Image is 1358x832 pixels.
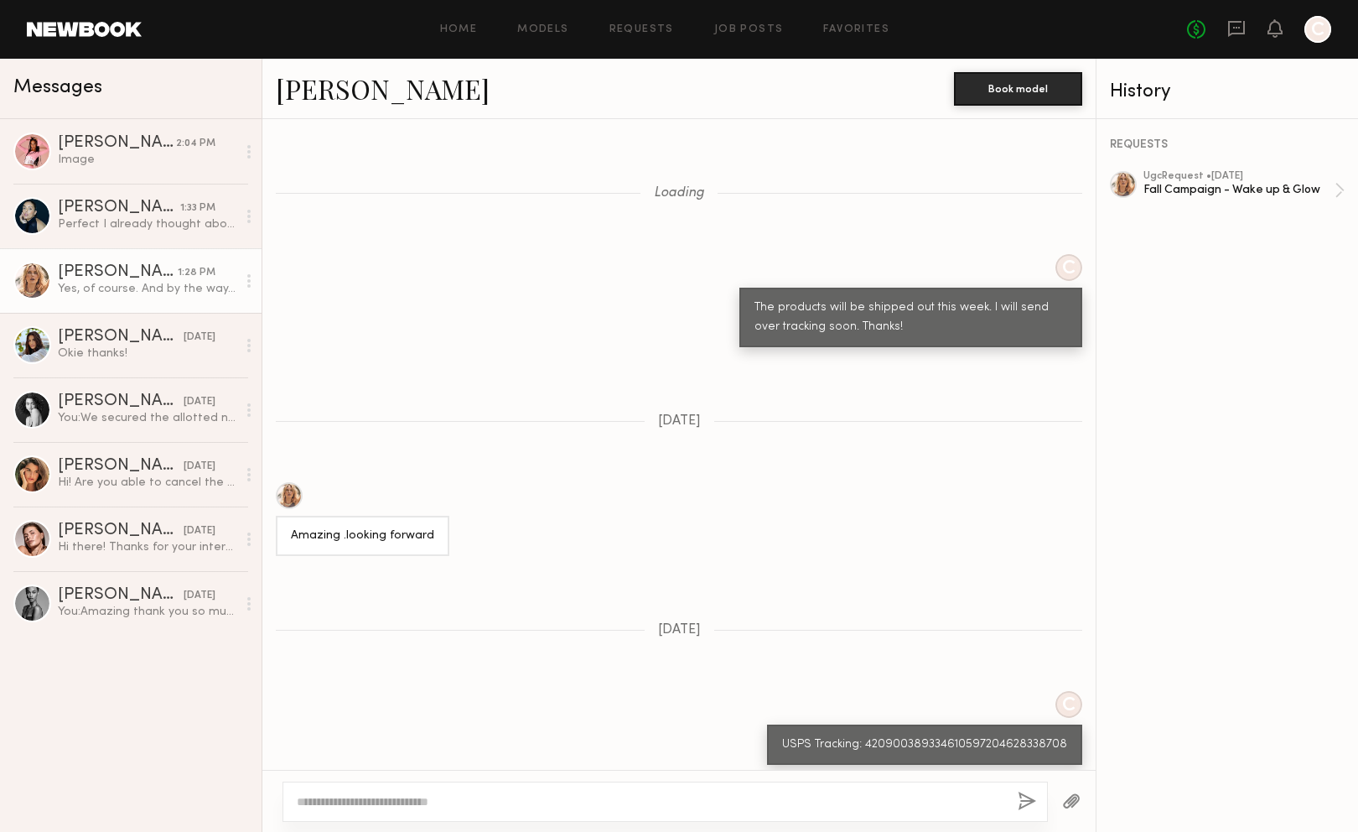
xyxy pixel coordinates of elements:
span: Messages [13,78,102,97]
span: [DATE] [658,623,701,637]
div: [PERSON_NAME] [58,264,178,281]
div: Image [58,152,236,168]
a: C [1304,16,1331,43]
div: [DATE] [184,523,215,539]
div: 2:04 PM [176,136,215,152]
div: Perfect I already thought about it 🙏🏽 [58,216,236,232]
div: [PERSON_NAME] [58,393,184,410]
div: The products will be shipped out this week. I will send over tracking soon. Thanks! [754,299,1067,337]
div: [DATE] [184,330,215,346]
div: REQUESTS [1110,139,1345,151]
div: [PERSON_NAME] [58,523,184,539]
div: 1:33 PM [180,200,215,216]
a: Requests [609,24,674,35]
div: ugc Request • [DATE] [1143,171,1335,182]
a: Book model [954,81,1082,95]
div: Fall Campaign - Wake up & Glow [1143,182,1335,198]
div: [PERSON_NAME] [58,587,184,604]
div: [PERSON_NAME] [58,329,184,346]
a: Favorites [823,24,889,35]
div: USPS Tracking: 420900389334610597204628338708 [782,736,1067,755]
div: Amazing .looking forward [291,527,434,546]
a: Job Posts [714,24,784,35]
div: [PERSON_NAME] [58,458,184,475]
a: Models [517,24,568,35]
div: Hi there! Thanks for your interest :) Is there any flexibility in the budget? Typically for an ed... [58,539,236,555]
span: [DATE] [658,414,701,429]
div: Yes, of course. And by the way, I totally love the products really great job and the packaging re... [58,281,236,297]
a: Home [440,24,478,35]
div: You: We secured the allotted number of partnerships. I will reach out if we need additional conte... [58,410,236,426]
a: [PERSON_NAME] [276,70,490,107]
div: Hi! Are you able to cancel the job please? Just want to make sure you don’t send products my way.... [58,475,236,491]
div: [DATE] [184,459,215,475]
a: ugcRequest •[DATE]Fall Campaign - Wake up & Glow [1143,171,1345,210]
div: [DATE] [184,394,215,410]
div: Okie thanks! [58,346,236,361]
div: History [1110,82,1345,101]
div: You: Amazing thank you so much [PERSON_NAME] [58,604,236,620]
div: 1:28 PM [178,265,215,281]
div: [PERSON_NAME] [58,200,180,216]
div: [DATE] [184,588,215,604]
div: [PERSON_NAME] [58,135,176,152]
button: Book model [954,72,1082,106]
span: Loading [654,186,704,200]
